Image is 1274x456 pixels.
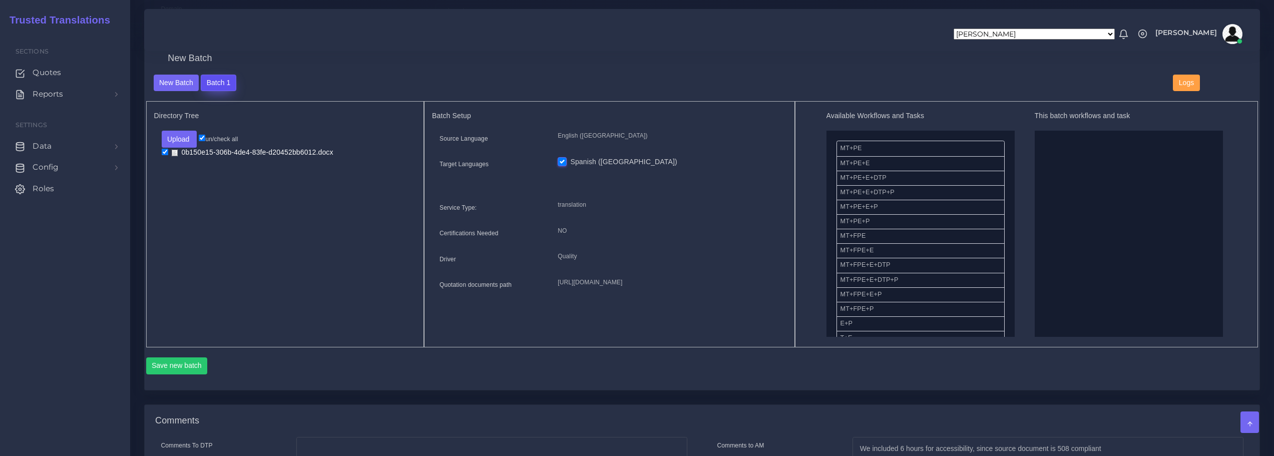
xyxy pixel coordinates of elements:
[201,75,236,92] button: Batch 1
[155,415,199,426] h4: Comments
[836,200,1005,215] li: MT+PE+E+P
[570,157,677,167] label: Spanish ([GEOGRAPHIC_DATA])
[33,183,54,194] span: Roles
[836,302,1005,317] li: MT+FPE+P
[154,78,199,86] a: New Batch
[16,121,47,129] span: Settings
[558,131,779,141] p: English ([GEOGRAPHIC_DATA])
[1222,24,1242,44] img: avatar
[162,131,197,148] button: Upload
[440,134,488,143] label: Source Language
[201,78,236,86] a: Batch 1
[836,273,1005,288] li: MT+FPE+E+DTP+P
[558,200,779,210] p: translation
[836,331,1005,346] li: T+E
[836,171,1005,186] li: MT+PE+E+DTP
[3,12,110,29] a: Trusted Translations
[440,229,499,238] label: Certifications Needed
[33,67,61,78] span: Quotes
[836,316,1005,331] li: E+P
[432,112,787,120] h5: Batch Setup
[826,112,1015,120] h5: Available Workflows and Tasks
[836,229,1005,244] li: MT+FPE
[836,243,1005,258] li: MT+FPE+E
[161,441,213,450] label: Comments To DTP
[154,75,199,92] button: New Batch
[836,156,1005,171] li: MT+PE+E
[8,178,123,199] a: Roles
[1150,24,1246,44] a: [PERSON_NAME]avatar
[440,160,489,169] label: Target Languages
[440,255,456,264] label: Driver
[199,135,238,144] label: un/check all
[8,157,123,178] a: Config
[8,62,123,83] a: Quotes
[168,53,212,64] h4: New Batch
[1179,79,1194,87] span: Logs
[558,251,779,262] p: Quality
[836,185,1005,200] li: MT+PE+E+DTP+P
[33,162,59,173] span: Config
[33,89,63,100] span: Reports
[146,357,208,374] button: Save new batch
[836,287,1005,302] li: MT+FPE+E+P
[558,226,779,236] p: NO
[8,84,123,105] a: Reports
[33,141,52,152] span: Data
[717,441,764,450] label: Comments to AM
[1173,75,1199,92] button: Logs
[836,141,1005,156] li: MT+PE
[16,48,49,55] span: Sections
[558,277,779,288] p: [URL][DOMAIN_NAME]
[440,203,477,212] label: Service Type:
[440,280,512,289] label: Quotation documents path
[836,258,1005,273] li: MT+FPE+E+DTP
[1035,112,1223,120] h5: This batch workflows and task
[154,112,416,120] h5: Directory Tree
[168,148,337,157] a: 0b150e15-306b-4de4-83fe-d20452bb6012.docx
[1155,29,1217,36] span: [PERSON_NAME]
[836,214,1005,229] li: MT+PE+P
[8,136,123,157] a: Data
[199,135,205,141] input: un/check all
[3,14,110,26] h2: Trusted Translations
